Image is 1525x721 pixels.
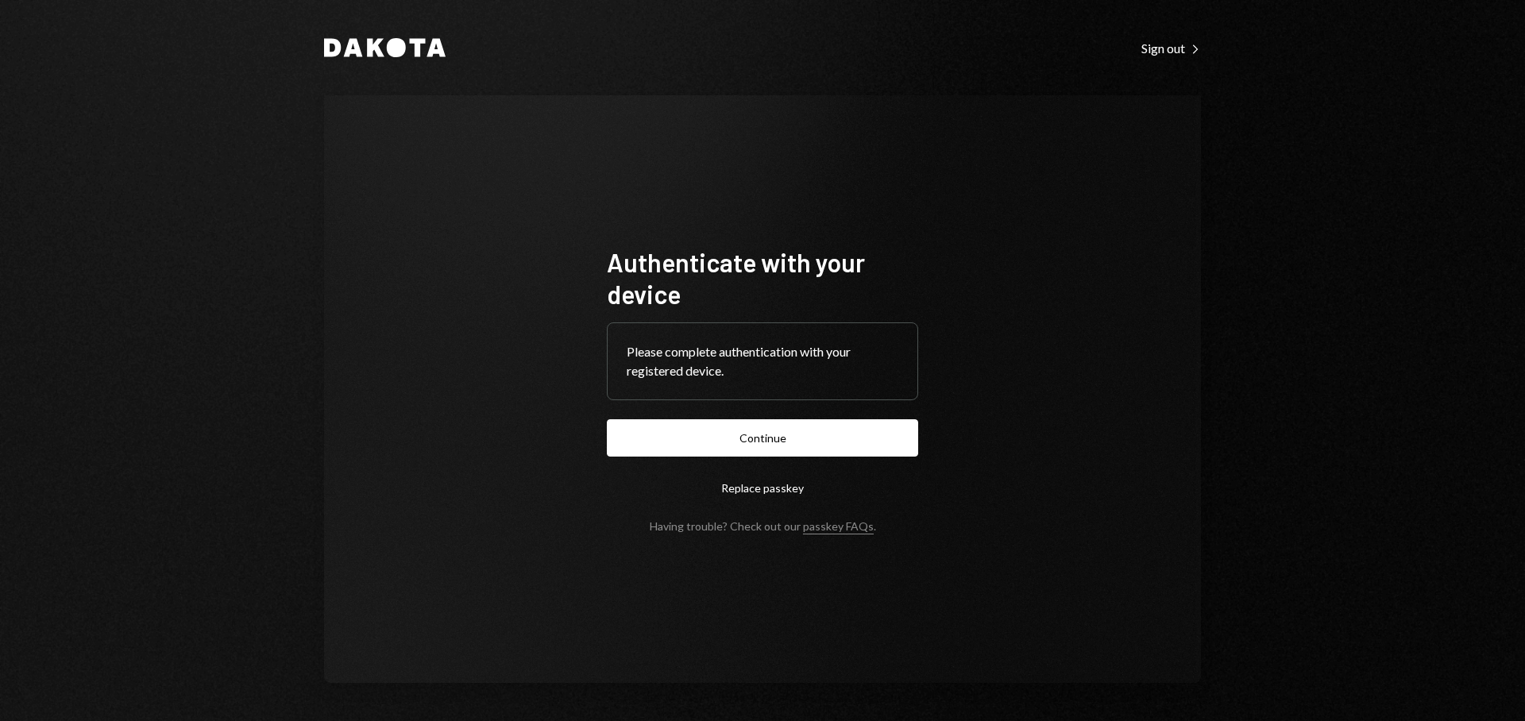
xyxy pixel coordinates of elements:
[1141,39,1201,56] a: Sign out
[650,519,876,533] div: Having trouble? Check out our .
[607,419,918,457] button: Continue
[803,519,874,534] a: passkey FAQs
[607,469,918,507] button: Replace passkey
[627,342,898,380] div: Please complete authentication with your registered device.
[1141,40,1201,56] div: Sign out
[607,246,918,310] h1: Authenticate with your device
